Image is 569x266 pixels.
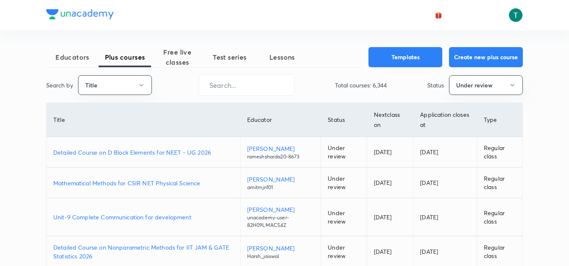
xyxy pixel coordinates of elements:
th: Type [477,103,522,137]
button: Under review [449,75,523,95]
td: Regular class [477,137,522,168]
td: Under review [321,198,367,236]
a: Detailed Course on Nonparametric Methods for IIT JAM & GATE Statistics 2026 [53,243,233,261]
a: [PERSON_NAME]rameshsharda20-8673 [247,144,314,161]
td: [DATE] [367,137,413,168]
a: [PERSON_NAME]Harsh_jaiswal [247,244,314,260]
button: avatar [432,8,445,22]
p: Search by [46,81,73,90]
th: Title [47,103,240,137]
th: Status [321,103,367,137]
button: Create new plus course [449,47,523,67]
a: Unit-9 Complete Communication for development [53,213,233,221]
span: Educators [46,52,99,62]
p: Harsh_jaiswal [247,253,314,260]
a: [PERSON_NAME]amitrnjn101 [247,175,314,191]
th: Educator [240,103,321,137]
td: [DATE] [413,198,477,236]
img: avatar [435,11,442,19]
p: rameshsharda20-8673 [247,153,314,161]
span: Free live classes [151,47,204,67]
a: Company Logo [46,9,114,21]
a: Detailed Course on D Block Elements for NEET - UG 2026 [53,148,233,157]
a: [PERSON_NAME]unacademy-user-82H09LMAC54Z [247,205,314,229]
button: Templates [368,47,442,67]
img: Tajvendra Singh [509,8,523,22]
td: Under review [321,137,367,168]
p: Total courses: 6,344 [335,81,387,90]
td: Regular class [477,168,522,198]
td: Under review [321,168,367,198]
p: [PERSON_NAME] [247,144,314,153]
span: Plus courses [99,52,151,62]
td: Regular class [477,198,522,236]
p: [PERSON_NAME] [247,244,314,253]
td: [DATE] [413,137,477,168]
td: [DATE] [367,168,413,198]
p: [PERSON_NAME] [247,175,314,184]
p: unacademy-user-82H09LMAC54Z [247,214,314,229]
td: [DATE] [413,168,477,198]
p: Status [427,81,444,90]
p: [PERSON_NAME] [247,205,314,214]
input: Search... [199,74,294,96]
a: Mathematical Methods for CSIR NET Physical Science [53,179,233,187]
th: Application closes at [413,103,477,137]
span: Lessons [256,52,308,62]
p: amitrnjn101 [247,184,314,191]
button: Title [78,75,152,95]
th: Next class on [367,103,413,137]
td: [DATE] [367,198,413,236]
img: Company Logo [46,9,114,19]
span: Test series [204,52,256,62]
